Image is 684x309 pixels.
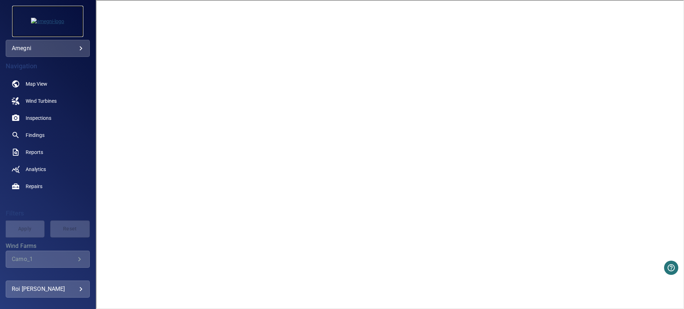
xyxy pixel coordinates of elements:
h4: Filters [6,210,90,217]
div: Roi [PERSON_NAME] [12,283,84,295]
h4: Navigation [6,63,90,70]
div: amegni [12,43,84,54]
span: Inspections [26,114,51,122]
span: Repairs [26,183,42,190]
a: windturbines noActive [6,92,90,110]
span: Analytics [26,166,46,173]
span: Reports [26,149,43,156]
div: Carno_1 [12,256,75,262]
label: Wind Farms [6,243,90,249]
span: Findings [26,132,45,139]
div: amegni [6,40,90,57]
a: analytics noActive [6,161,90,178]
div: Wind Farms [6,251,90,268]
a: map noActive [6,75,90,92]
a: inspections noActive [6,110,90,127]
span: Wind Turbines [26,97,57,105]
img: amegni-logo [31,18,64,25]
a: repairs noActive [6,178,90,195]
a: findings noActive [6,127,90,144]
span: Map View [26,80,47,87]
a: reports noActive [6,144,90,161]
